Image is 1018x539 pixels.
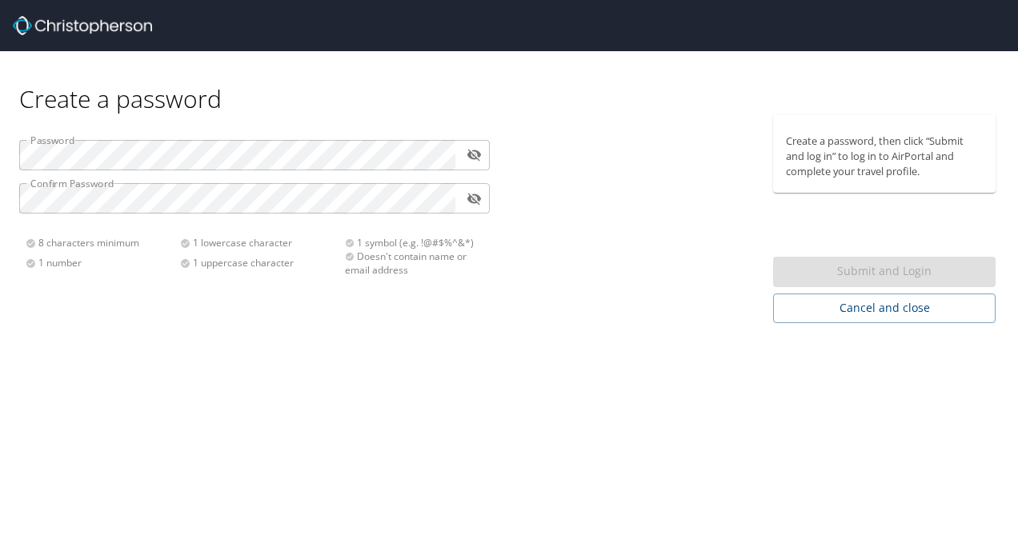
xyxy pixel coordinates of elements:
[345,250,480,277] div: Doesn't contain name or email address
[786,134,983,180] p: Create a password, then click “Submit and log in” to log in to AirPortal and complete your travel...
[773,293,996,323] button: Cancel and close
[345,236,480,250] div: 1 symbol (e.g. !@#$%^&*)
[786,298,983,318] span: Cancel and close
[26,256,180,269] div: 1 number
[462,186,487,211] button: toggle password visibility
[180,256,335,269] div: 1 uppercase character
[462,142,487,167] button: toggle password visibility
[26,236,180,250] div: 8 characters minimum
[19,51,999,114] div: Create a password
[180,236,335,250] div: 1 lowercase character
[13,16,152,35] img: Christopherson_logo_rev.png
